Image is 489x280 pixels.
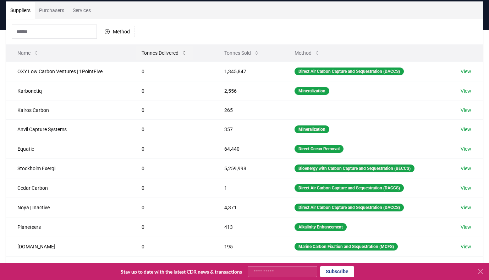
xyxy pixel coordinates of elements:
[6,2,35,19] button: Suppliers
[213,237,283,256] td: 195
[6,119,130,139] td: Anvil Capture Systems
[461,243,471,250] a: View
[68,2,95,19] button: Services
[295,125,329,133] div: Mineralization
[130,217,213,237] td: 0
[6,139,130,158] td: Equatic
[461,204,471,211] a: View
[295,145,344,153] div: Direct Ocean Removal
[213,217,283,237] td: 413
[461,107,471,114] a: View
[130,178,213,198] td: 0
[136,46,193,60] button: Tonnes Delivered
[100,26,134,37] button: Method
[461,165,471,172] a: View
[130,198,213,217] td: 0
[461,224,471,231] a: View
[213,61,283,81] td: 1,345,847
[6,237,130,256] td: [DOMAIN_NAME]
[130,158,213,178] td: 0
[213,198,283,217] td: 4,371
[461,126,471,133] a: View
[6,198,130,217] td: Noya | Inactive
[130,119,213,139] td: 0
[213,101,283,119] td: 265
[213,81,283,101] td: 2,556
[213,139,283,158] td: 64,440
[295,243,398,251] div: Marine Carbon Fixation and Sequestration (MCFS)
[295,68,404,75] div: Direct Air Carbon Capture and Sequestration (DACCS)
[295,184,404,192] div: Direct Air Carbon Capture and Sequestration (DACCS)
[130,237,213,256] td: 0
[130,101,213,119] td: 0
[130,61,213,81] td: 0
[6,158,130,178] td: Stockholm Exergi
[6,217,130,237] td: Planeteers
[12,46,45,60] button: Name
[461,68,471,75] a: View
[461,184,471,192] a: View
[213,178,283,198] td: 1
[295,87,329,95] div: Mineralization
[461,145,471,152] a: View
[295,223,347,231] div: Alkalinity Enhancement
[289,46,326,60] button: Method
[130,139,213,158] td: 0
[35,2,68,19] button: Purchasers
[219,46,265,60] button: Tonnes Sold
[6,101,130,119] td: Kairos Carbon
[213,158,283,178] td: 5,259,998
[6,81,130,101] td: Karbonetiq
[6,178,130,198] td: Cedar Carbon
[130,81,213,101] td: 0
[461,87,471,95] a: View
[295,204,404,211] div: Direct Air Carbon Capture and Sequestration (DACCS)
[295,165,414,172] div: Bioenergy with Carbon Capture and Sequestration (BECCS)
[6,61,130,81] td: OXY Low Carbon Ventures | 1PointFive
[213,119,283,139] td: 357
